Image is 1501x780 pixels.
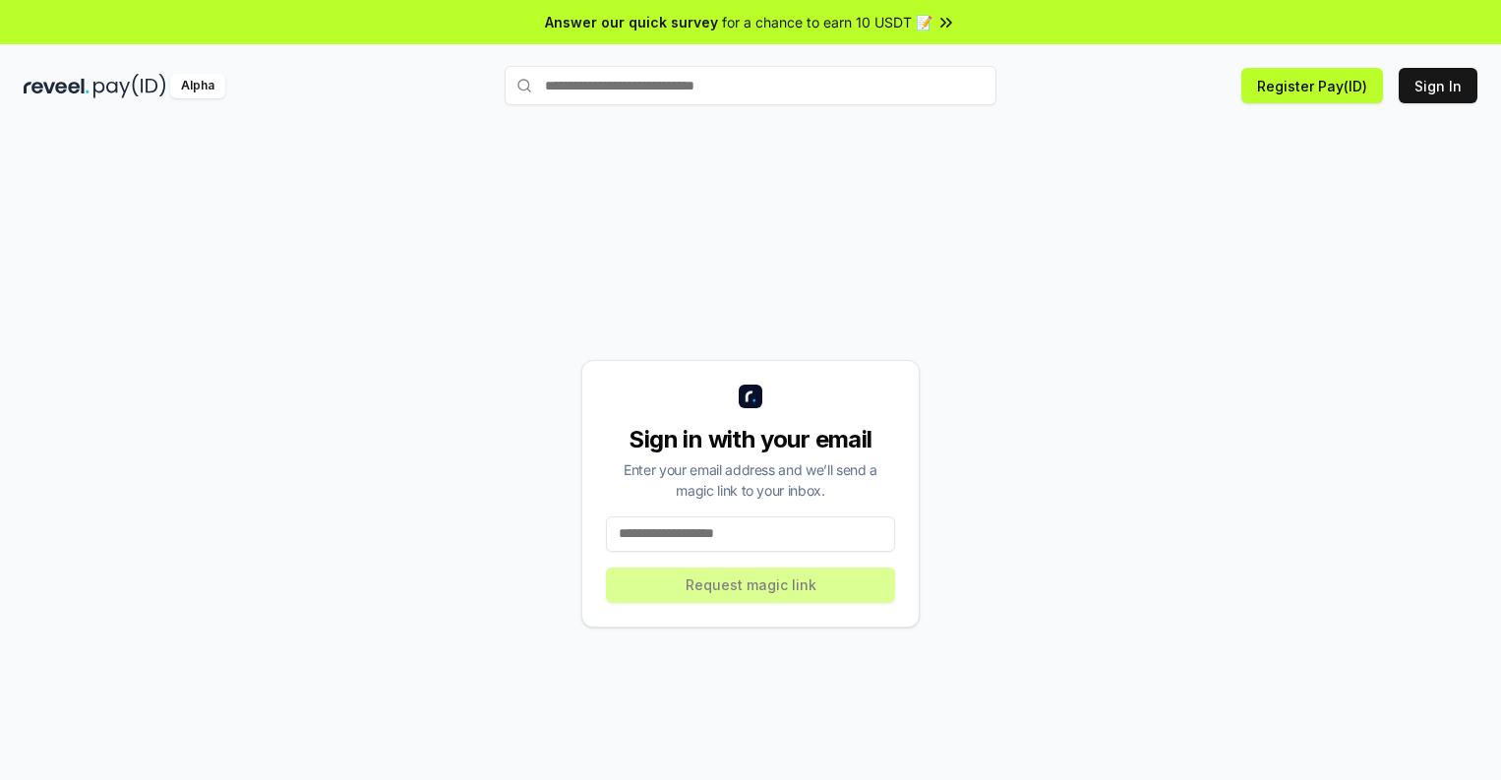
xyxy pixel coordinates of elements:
img: pay_id [93,74,166,98]
img: logo_small [739,385,762,408]
span: Answer our quick survey [545,12,718,32]
span: for a chance to earn 10 USDT 📝 [722,12,932,32]
button: Register Pay(ID) [1241,68,1383,103]
button: Sign In [1399,68,1477,103]
div: Enter your email address and we’ll send a magic link to your inbox. [606,459,895,501]
div: Sign in with your email [606,424,895,455]
img: reveel_dark [24,74,90,98]
div: Alpha [170,74,225,98]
